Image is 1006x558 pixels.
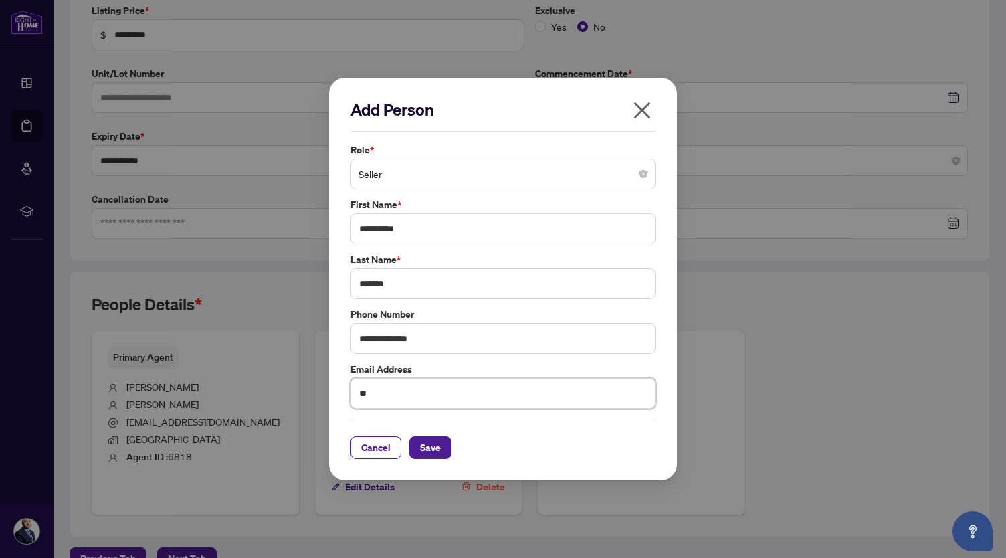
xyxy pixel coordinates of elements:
label: Email Address [350,362,656,377]
span: Cancel [361,437,391,458]
span: close [631,100,653,121]
label: Phone Number [350,307,656,322]
span: Seller [359,161,647,187]
label: Role [350,143,656,157]
label: Last Name [350,252,656,267]
label: First Name [350,197,656,212]
span: Save [420,437,441,458]
h2: Add Person [350,99,656,120]
span: close-circle [639,170,647,178]
button: Save [409,436,451,459]
button: Open asap [952,511,993,551]
button: Cancel [350,436,401,459]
